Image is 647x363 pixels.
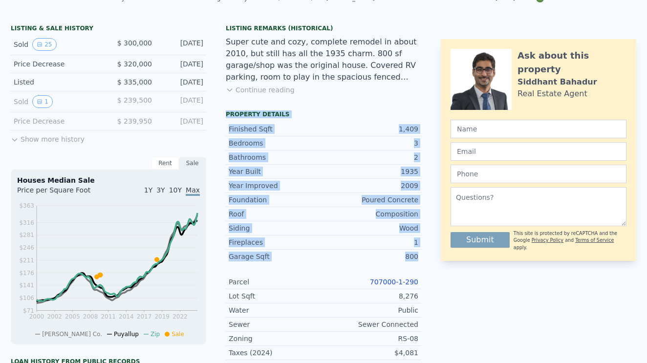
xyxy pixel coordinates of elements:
[323,138,418,148] div: 3
[119,313,134,320] tspan: 2014
[518,49,626,76] div: Ask about this property
[169,186,182,194] span: 10Y
[65,313,80,320] tspan: 2005
[186,186,200,196] span: Max
[117,78,152,86] span: $ 335,000
[160,59,203,69] div: [DATE]
[323,348,418,358] div: $4,081
[323,291,418,301] div: 8,276
[229,277,323,287] div: Parcel
[17,185,108,201] div: Price per Square Foot
[14,116,101,126] div: Price Decrease
[323,209,418,219] div: Composition
[151,157,179,170] div: Rent
[575,237,614,243] a: Terms of Service
[160,38,203,51] div: [DATE]
[14,95,101,108] div: Sold
[451,142,626,161] input: Email
[451,165,626,183] input: Phone
[226,110,421,118] div: Property details
[229,195,323,205] div: Foundation
[229,320,323,329] div: Sewer
[47,313,62,320] tspan: 2002
[323,223,418,233] div: Wood
[229,209,323,219] div: Roof
[11,24,206,34] div: LISTING & SALE HISTORY
[14,59,101,69] div: Price Decrease
[29,313,44,320] tspan: 2000
[154,313,170,320] tspan: 2019
[160,116,203,126] div: [DATE]
[229,334,323,343] div: Zoning
[323,181,418,191] div: 2009
[101,313,116,320] tspan: 2011
[11,130,85,144] button: Show more history
[226,36,421,83] div: Super cute and cozy, complete remodel in about 2010, but still has all the 1935 charm. 800 sf gar...
[19,219,34,226] tspan: $316
[19,257,34,264] tspan: $211
[323,167,418,176] div: 1935
[323,124,418,134] div: 1,409
[229,152,323,162] div: Bathrooms
[226,24,421,32] div: Listing Remarks (Historical)
[137,313,152,320] tspan: 2017
[83,313,98,320] tspan: 2008
[370,278,418,286] a: 707000-1-290
[172,331,184,338] span: Sale
[323,305,418,315] div: Public
[323,152,418,162] div: 2
[19,282,34,289] tspan: $141
[451,232,510,248] button: Submit
[23,307,34,314] tspan: $71
[229,138,323,148] div: Bedrooms
[156,186,165,194] span: 3Y
[19,295,34,301] tspan: $106
[226,85,295,95] button: Continue reading
[19,244,34,251] tspan: $246
[32,95,53,108] button: View historical data
[144,186,152,194] span: 1Y
[323,320,418,329] div: Sewer Connected
[32,38,56,51] button: View historical data
[323,237,418,247] div: 1
[229,252,323,261] div: Garage Sqft
[229,237,323,247] div: Fireplaces
[19,270,34,277] tspan: $176
[117,39,152,47] span: $ 300,000
[514,230,626,251] div: This site is protected by reCAPTCHA and the Google and apply.
[114,331,139,338] span: Puyallup
[229,348,323,358] div: Taxes (2024)
[151,331,160,338] span: Zip
[323,252,418,261] div: 800
[14,38,101,51] div: Sold
[229,124,323,134] div: Finished Sqft
[160,95,203,108] div: [DATE]
[518,88,587,100] div: Real Estate Agent
[229,167,323,176] div: Year Built
[229,223,323,233] div: Siding
[19,232,34,238] tspan: $281
[518,76,597,88] div: Siddhant Bahadur
[117,60,152,68] span: $ 320,000
[117,117,152,125] span: $ 239,950
[229,305,323,315] div: Water
[42,331,102,338] span: [PERSON_NAME] Co.
[117,96,152,104] span: $ 239,500
[229,181,323,191] div: Year Improved
[451,120,626,138] input: Name
[14,77,101,87] div: Listed
[173,313,188,320] tspan: 2022
[323,195,418,205] div: Poured Concrete
[229,291,323,301] div: Lot Sqft
[17,175,200,185] div: Houses Median Sale
[532,237,563,243] a: Privacy Policy
[160,77,203,87] div: [DATE]
[19,202,34,209] tspan: $363
[179,157,206,170] div: Sale
[323,334,418,343] div: RS-08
